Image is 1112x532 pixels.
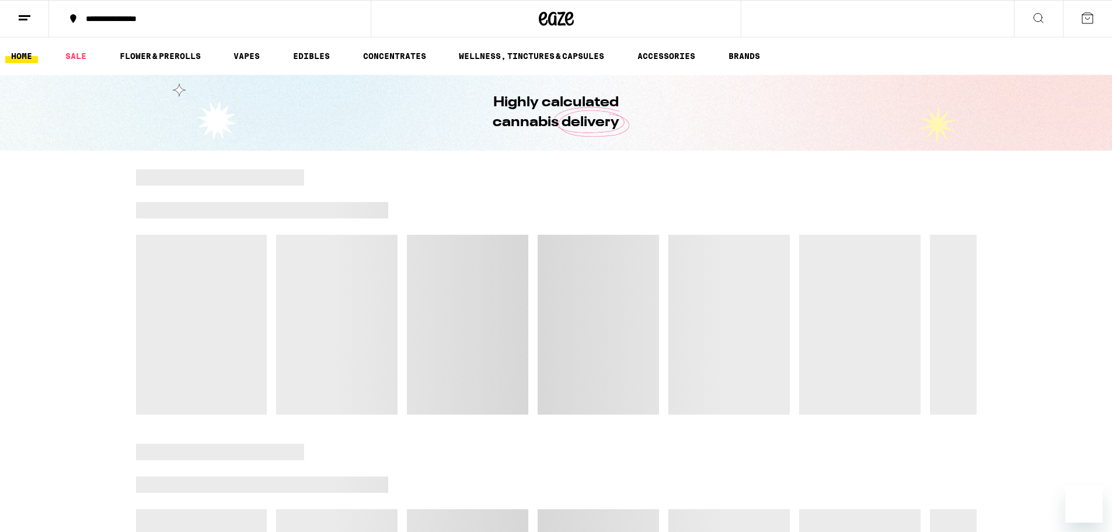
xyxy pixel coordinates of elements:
[114,49,207,63] a: FLOWER & PREROLLS
[228,49,266,63] a: VAPES
[60,49,92,63] a: SALE
[5,49,38,63] a: HOME
[1065,485,1103,523] iframe: Button to launch messaging window
[723,49,766,63] a: BRANDS
[453,49,610,63] a: WELLNESS, TINCTURES & CAPSULES
[632,49,701,63] a: ACCESSORIES
[460,93,653,133] h1: Highly calculated cannabis delivery
[287,49,336,63] a: EDIBLES
[357,49,432,63] a: CONCENTRATES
